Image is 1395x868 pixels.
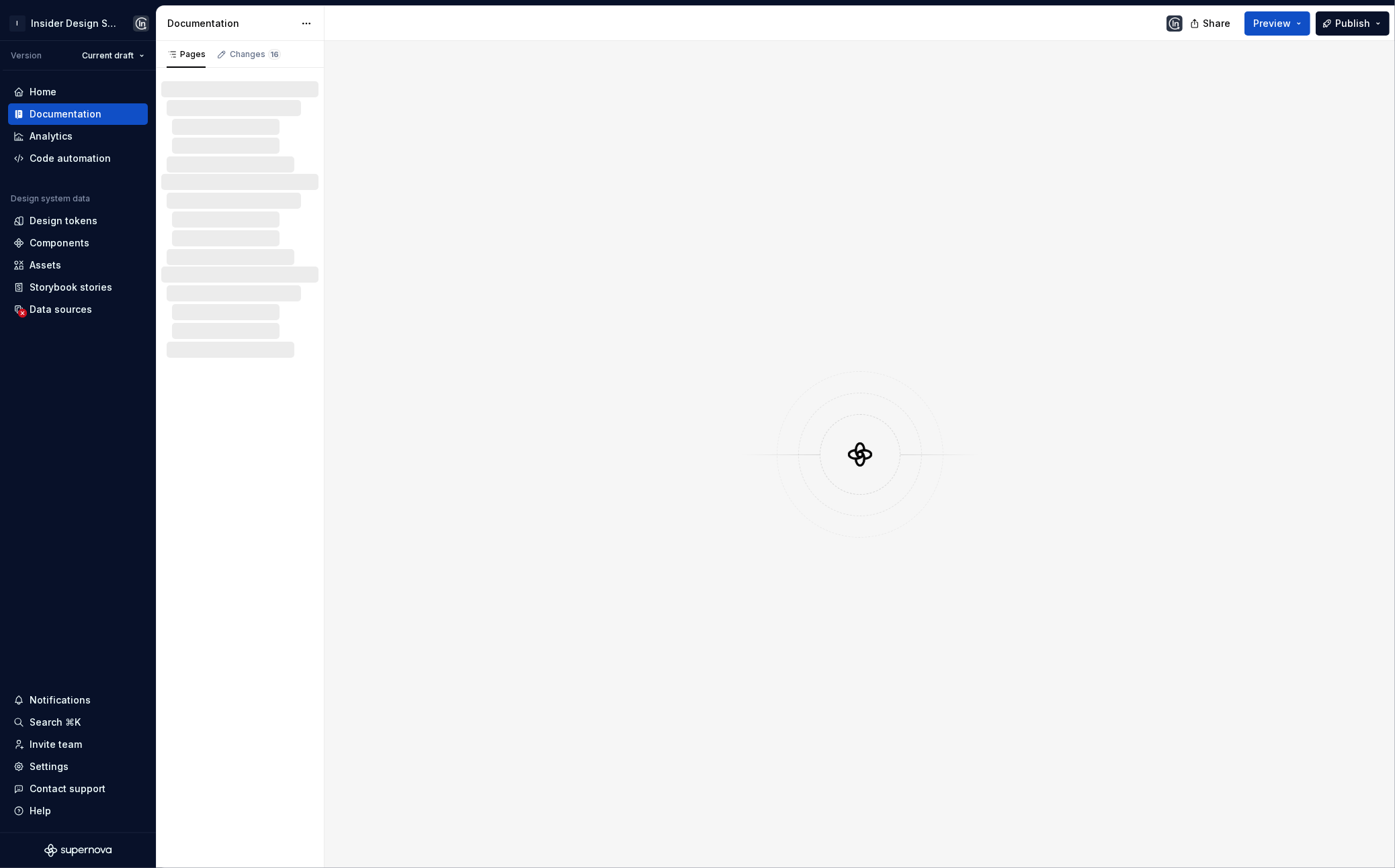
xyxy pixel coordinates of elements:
[8,756,148,777] a: Settings
[3,9,153,38] button: IInsider Design SystemCagdas yildirim
[8,103,148,125] a: Documentation
[1335,17,1370,30] span: Publish
[1253,17,1291,30] span: Preview
[8,210,148,232] a: Design tokens
[8,299,148,320] a: Data sources
[30,214,97,228] div: Design tokens
[30,130,73,143] div: Analytics
[76,46,151,65] button: Current draft
[44,844,112,857] svg: Supernova Logo
[8,232,148,254] a: Components
[30,738,82,751] div: Invite team
[11,50,42,61] div: Version
[1183,11,1239,36] button: Share
[8,712,148,733] button: Search ⌘K
[8,277,148,298] a: Storybook stories
[30,85,56,99] div: Home
[30,258,61,272] div: Assets
[133,15,149,32] img: Cagdas yildirim
[8,800,148,822] button: Help
[8,689,148,711] button: Notifications
[30,693,91,707] div: Notifications
[8,81,148,103] a: Home
[30,303,92,316] div: Data sources
[82,50,134,61] span: Current draft
[1203,17,1230,30] span: Share
[30,281,112,294] div: Storybook stories
[1316,11,1390,36] button: Publish
[31,17,117,30] div: Insider Design System
[30,760,69,773] div: Settings
[167,49,206,60] div: Pages
[8,778,148,800] button: Contact support
[30,716,81,729] div: Search ⌘K
[230,49,281,60] div: Changes
[8,254,148,276] a: Assets
[30,236,89,250] div: Components
[30,107,101,121] div: Documentation
[8,126,148,147] a: Analytics
[11,193,90,204] div: Design system data
[8,734,148,755] a: Invite team
[30,152,111,165] div: Code automation
[268,49,281,60] span: 16
[8,148,148,169] a: Code automation
[1167,15,1183,32] img: Cagdas yildirim
[30,782,105,795] div: Contact support
[1244,11,1310,36] button: Preview
[9,15,26,32] div: I
[167,17,294,30] div: Documentation
[30,804,51,818] div: Help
